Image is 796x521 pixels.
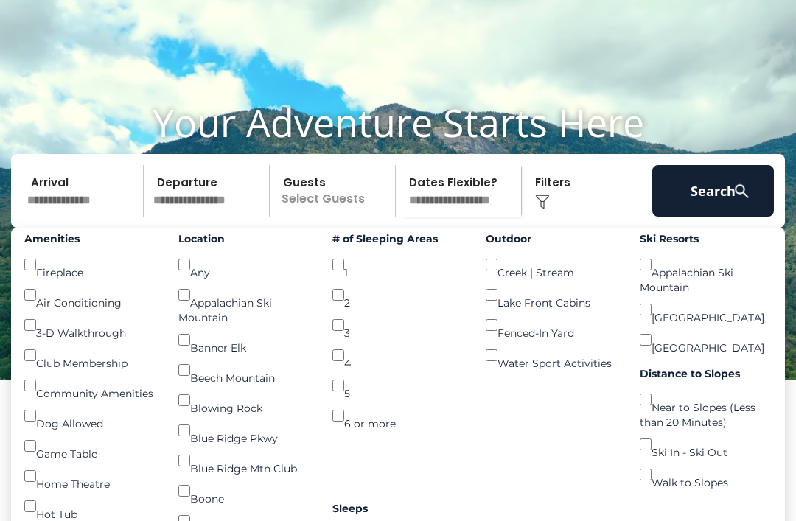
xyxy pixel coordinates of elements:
div: Creek | Stream [486,251,618,281]
label: Amenities [24,232,156,247]
label: Outdoor [486,232,618,247]
div: [GEOGRAPHIC_DATA] [640,326,772,356]
label: # of Sleeping Areas [332,232,464,247]
div: Blowing Rock [178,386,310,416]
div: Any [178,251,310,281]
label: Ski Resorts [640,232,772,247]
div: 1 [332,251,464,281]
div: Water Sport Activities [486,341,618,371]
div: 6 or more [332,402,464,432]
div: 3-D Walkthrough [24,311,156,341]
div: Appalachian Ski Mountain [178,281,310,326]
label: Location [178,232,310,247]
div: Blue Ridge Mtn Club [178,447,310,477]
div: Lake Front Cabins [486,281,618,311]
div: 5 [332,371,464,402]
div: Boone [178,477,310,507]
div: Beech Mountain [178,356,310,386]
img: search-regular-white.png [733,183,751,201]
div: Ski In - Ski Out [640,430,772,461]
div: Home Theatre [24,462,156,492]
div: 3 [332,311,464,341]
div: 4 [332,341,464,371]
label: Distance to Slopes [640,367,772,382]
label: Sleeps [332,502,464,517]
div: [GEOGRAPHIC_DATA] [640,296,772,326]
img: filter--v1.png [535,195,550,210]
div: Banner Elk [178,326,310,356]
h1: Your Adventure Starts Here [11,100,785,146]
div: Club Membership [24,341,156,371]
div: Near to Slopes (Less than 20 Minutes) [640,385,772,430]
p: Select Guests [274,166,395,217]
div: Game Table [24,432,156,462]
div: 2 [332,281,464,311]
div: Air Conditioning [24,281,156,311]
div: Walk to Slopes [640,461,772,491]
div: Blue Ridge Pkwy [178,416,310,447]
div: Dog Allowed [24,402,156,432]
div: Fireplace [24,251,156,281]
div: Community Amenities [24,371,156,402]
div: Fenced-In Yard [486,311,618,341]
button: Search [652,166,774,217]
div: Appalachian Ski Mountain [640,251,772,296]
